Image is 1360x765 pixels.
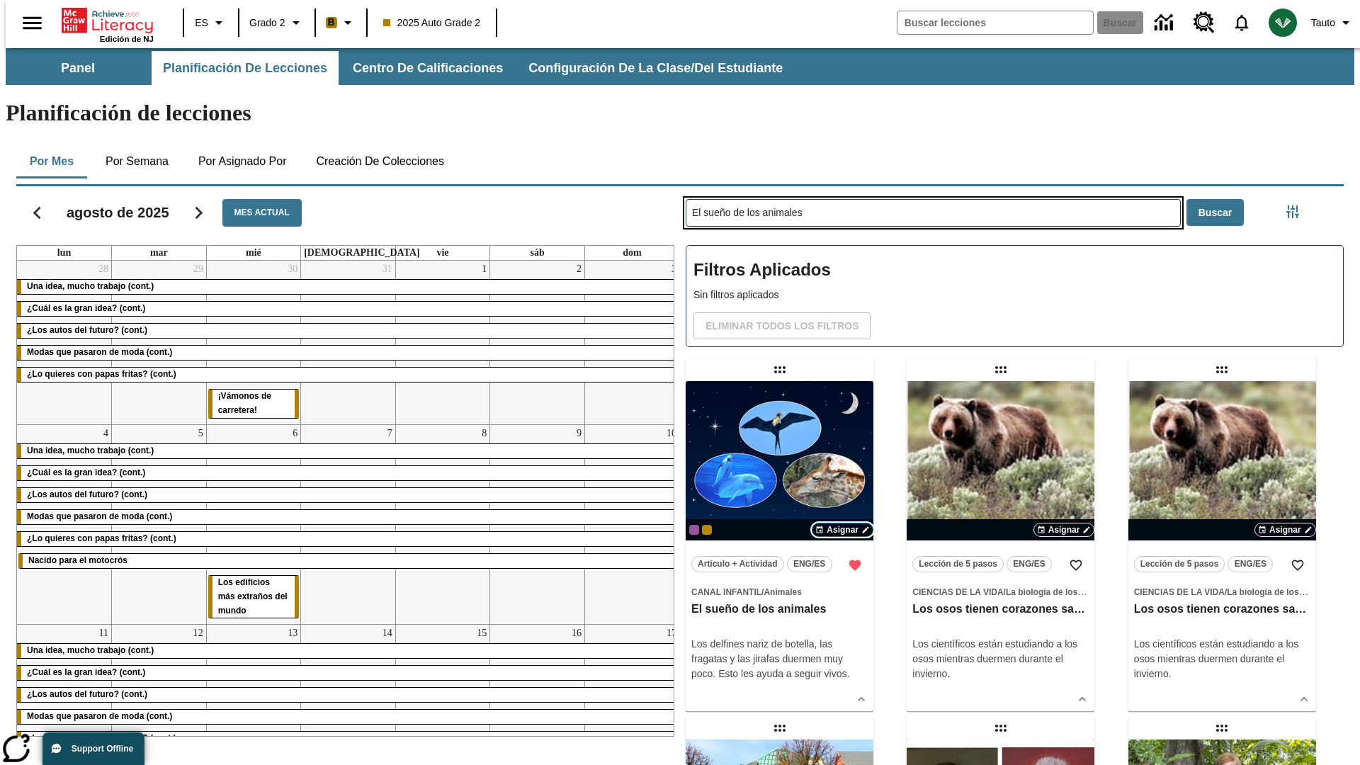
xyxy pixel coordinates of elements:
button: Perfil/Configuración [1305,10,1360,35]
div: Modas que pasaron de moda (cont.) [17,346,679,360]
button: Escoja un nuevo avatar [1260,4,1305,41]
a: domingo [620,246,644,260]
a: 29 de julio de 2025 [191,261,206,278]
a: Notificaciones [1223,4,1260,41]
div: Los edificios más extraños del mundo [208,576,300,618]
td: 3 de agosto de 2025 [584,261,679,424]
button: Asignar Elegir fechas [1254,523,1316,537]
span: New 2025 class [702,525,712,535]
span: / [1004,587,1006,597]
td: 30 de julio de 2025 [206,261,301,424]
span: Modas que pasaron de moda (cont.) [27,347,172,357]
span: Asignar [1048,523,1080,536]
div: ¿Lo quieres con papas fritas? (cont.) [17,368,679,382]
button: ENG/ES [1007,556,1052,572]
button: Remover de Favoritas [842,552,868,578]
span: Una idea, mucho trabajo (cont.) [27,281,154,291]
a: 28 de julio de 2025 [96,261,111,278]
a: 31 de julio de 2025 [380,261,395,278]
span: ENG/ES [1235,557,1266,572]
button: Asignar Elegir fechas [812,523,873,537]
input: Buscar lecciones [686,200,1180,226]
a: 13 de agosto de 2025 [285,625,300,642]
span: Nacido para el motocrós [28,555,127,565]
span: Support Offline [72,744,133,754]
span: ENG/ES [1013,557,1045,572]
div: Lección arrastrable: El sueño de los animales [769,358,791,381]
span: Una idea, mucho trabajo (cont.) [27,446,154,455]
button: Asignar Elegir fechas [1033,523,1095,537]
div: Lección arrastrable: La doctora de los perezosos [1211,717,1233,739]
p: Sin filtros aplicados [693,288,1336,302]
a: jueves [301,246,423,260]
a: 8 de agosto de 2025 [479,425,489,442]
div: Subbarra de navegación [6,51,795,85]
span: ENG/ES [793,557,825,572]
span: Tema: Ciencias de la Vida/La biología de los sistemas humanos y la salud [912,584,1089,599]
span: ¡Vámonos de carretera! [218,391,271,415]
a: 4 de agosto de 2025 [101,425,111,442]
td: 10 de agosto de 2025 [584,424,679,625]
span: Grado 2 [249,16,285,30]
a: miércoles [243,246,264,260]
span: ¿Los autos del futuro? (cont.) [27,489,147,499]
span: Asignar [827,523,858,536]
div: Subbarra de navegación [6,48,1354,85]
a: 9 de agosto de 2025 [574,425,584,442]
td: 2 de agosto de 2025 [490,261,585,424]
td: 4 de agosto de 2025 [17,424,112,625]
button: Lección de 5 pasos [1134,556,1225,572]
a: 2 de agosto de 2025 [574,261,584,278]
div: Modas que pasaron de moda (cont.) [17,510,679,524]
div: ¿Los autos del futuro? (cont.) [17,324,679,338]
span: Canal Infantil [691,587,761,597]
button: Ver más [1072,688,1093,710]
button: Support Offline [42,732,144,765]
button: Por semana [94,144,180,178]
span: Los edificios más extraños del mundo [218,577,288,616]
a: 14 de agosto de 2025 [380,625,395,642]
a: 11 de agosto de 2025 [96,625,111,642]
div: Lección arrastrable: Los osos tienen corazones sanos, pero ¿por qué? [1211,358,1233,381]
span: Ciencias de la Vida [912,587,1003,597]
a: Centro de información [1146,4,1185,42]
span: Ciencias de la Vida [1134,587,1225,597]
td: 31 de julio de 2025 [301,261,396,424]
div: ¿Los autos del futuro? (cont.) [17,688,679,702]
button: Ver más [1293,688,1315,710]
td: 6 de agosto de 2025 [206,424,301,625]
span: ¿Cuál es la gran idea? (cont.) [27,303,145,313]
button: Mes actual [222,199,302,227]
button: Por mes [16,144,87,178]
span: Modas que pasaron de moda (cont.) [27,511,172,521]
a: 5 de agosto de 2025 [195,425,206,442]
span: ¿Los autos del futuro? (cont.) [27,325,147,335]
button: Planificación de lecciones [152,51,339,85]
div: Lección arrastrable: Los osos tienen corazones sanos, pero ¿por qué? [990,358,1012,381]
span: Una idea, mucho trabajo (cont.) [27,645,154,655]
button: Centro de calificaciones [341,51,514,85]
button: Boost El color de la clase es anaranjado claro. Cambiar el color de la clase. [320,10,362,35]
td: 1 de agosto de 2025 [395,261,490,424]
div: Una idea, mucho trabajo (cont.) [17,280,679,294]
div: Lección arrastrable: Los edificios más extraños del mundo [769,717,791,739]
span: OL 2025 Auto Grade 3 [689,525,699,535]
div: Portada [62,5,154,43]
div: ¿Lo quieres con papas fritas? (cont.) [17,732,679,746]
h1: Planificación de lecciones [6,100,1354,126]
div: Filtros Aplicados [686,245,1344,347]
div: Nacido para el motocrós [18,554,678,568]
button: Seguir [181,195,217,231]
div: ¿Los autos del futuro? (cont.) [17,488,679,502]
a: 30 de julio de 2025 [285,261,300,278]
button: Creación de colecciones [305,144,455,178]
div: ¿Cuál es la gran idea? (cont.) [17,466,679,480]
span: Tauto [1311,16,1335,30]
div: lesson details [1128,381,1316,711]
span: ¿Lo quieres con papas fritas? (cont.) [27,533,176,543]
span: Lección de 5 pasos [919,557,997,572]
div: ¡Vámonos de carretera! [208,390,300,418]
div: ¿Lo quieres con papas fritas? (cont.) [17,532,679,546]
span: Animales [764,587,801,597]
td: 8 de agosto de 2025 [395,424,490,625]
